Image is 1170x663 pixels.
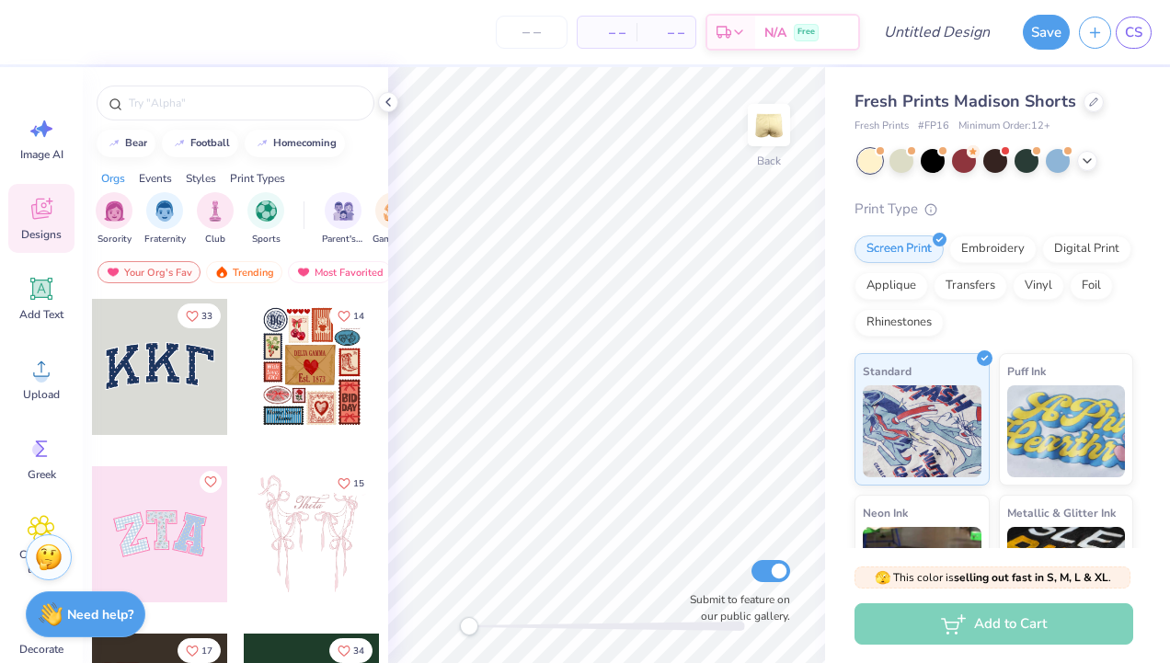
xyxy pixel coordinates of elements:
img: Club Image [205,200,225,222]
span: Greek [28,467,56,482]
button: filter button [373,192,415,246]
div: Orgs [101,170,125,187]
span: Free [797,26,815,39]
div: Digital Print [1042,235,1131,263]
span: – – [648,23,684,42]
div: Accessibility label [460,617,478,635]
span: N/A [764,23,786,42]
span: Upload [23,387,60,402]
img: trend_line.gif [107,138,121,149]
div: Foil [1070,272,1113,300]
div: filter for Sports [247,192,284,246]
button: football [162,130,238,157]
button: Like [200,471,222,493]
img: trend_line.gif [255,138,270,149]
button: bear [97,130,155,157]
span: 14 [353,312,364,321]
span: Sports [252,233,281,246]
img: Sports Image [256,200,277,222]
span: Minimum Order: 12 + [958,119,1050,134]
div: bear [125,138,147,148]
span: Metallic & Glitter Ink [1007,503,1116,522]
button: homecoming [245,130,345,157]
div: Most Favorited [288,261,392,283]
span: # FP16 [918,119,949,134]
div: Print Types [230,170,285,187]
div: Events [139,170,172,187]
img: Neon Ink [863,527,981,619]
div: football [190,138,230,148]
span: Image AI [20,147,63,162]
button: filter button [197,192,234,246]
div: Applique [855,272,928,300]
span: Designs [21,227,62,242]
span: Fresh Prints [855,119,909,134]
button: filter button [144,192,186,246]
button: Like [178,303,221,328]
div: Trending [206,261,282,283]
div: Rhinestones [855,309,944,337]
div: filter for Sorority [96,192,132,246]
div: filter for Parent's Weekend [322,192,364,246]
div: Vinyl [1013,272,1064,300]
span: This color is . [875,569,1111,586]
button: filter button [322,192,364,246]
a: CS [1116,17,1152,49]
img: trend_line.gif [172,138,187,149]
span: Game Day [373,233,415,246]
div: filter for Club [197,192,234,246]
div: Screen Print [855,235,944,263]
img: Fraternity Image [155,200,175,222]
button: filter button [96,192,132,246]
button: Save [1023,15,1070,50]
button: Like [329,638,373,663]
span: – – [589,23,625,42]
label: Submit to feature on our public gallery. [680,591,790,624]
img: trending.gif [214,266,229,279]
button: Like [329,303,373,328]
img: Standard [863,385,981,477]
div: filter for Fraternity [144,192,186,246]
span: Decorate [19,642,63,657]
span: Clipart & logos [11,547,72,577]
button: Like [329,471,373,496]
span: Fraternity [144,233,186,246]
strong: selling out fast in S, M, L & XL [954,570,1108,585]
img: most_fav.gif [296,266,311,279]
div: Print Type [855,199,1133,220]
div: homecoming [273,138,337,148]
span: 17 [201,646,212,656]
button: Like [178,638,221,663]
img: Back [751,107,787,143]
span: Puff Ink [1007,361,1046,381]
span: 33 [201,312,212,321]
span: CS [1125,22,1142,43]
input: – – [496,16,568,49]
img: most_fav.gif [106,266,120,279]
input: Try "Alpha" [127,94,362,112]
img: Sorority Image [104,200,125,222]
span: 🫣 [875,569,890,587]
div: Embroidery [949,235,1037,263]
div: Your Org's Fav [97,261,201,283]
div: Back [757,153,781,169]
span: Sorority [97,233,132,246]
img: Metallic & Glitter Ink [1007,527,1126,619]
span: 34 [353,646,364,656]
div: filter for Game Day [373,192,415,246]
div: Styles [186,170,216,187]
span: Club [205,233,225,246]
span: Parent's Weekend [322,233,364,246]
div: Transfers [934,272,1007,300]
span: Fresh Prints Madison Shorts [855,90,1076,112]
span: Add Text [19,307,63,322]
button: filter button [247,192,284,246]
span: Neon Ink [863,503,908,522]
input: Untitled Design [869,14,1004,51]
strong: Need help? [67,606,133,623]
img: Parent's Weekend Image [333,200,354,222]
span: Standard [863,361,912,381]
img: Game Day Image [384,200,405,222]
img: Puff Ink [1007,385,1126,477]
span: 15 [353,479,364,488]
